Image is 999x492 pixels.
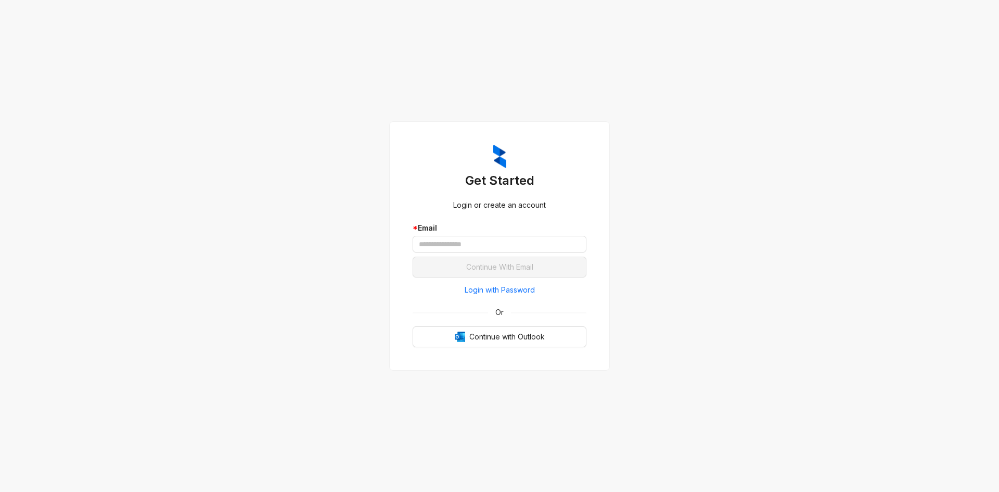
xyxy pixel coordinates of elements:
button: OutlookContinue with Outlook [413,326,586,347]
button: Login with Password [413,282,586,298]
span: Or [488,307,511,318]
button: Continue With Email [413,257,586,277]
img: ZumaIcon [493,145,506,169]
div: Login or create an account [413,199,586,211]
div: Email [413,222,586,234]
span: Continue with Outlook [469,331,545,343]
span: Login with Password [465,284,535,296]
img: Outlook [455,332,465,342]
h3: Get Started [413,172,586,189]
